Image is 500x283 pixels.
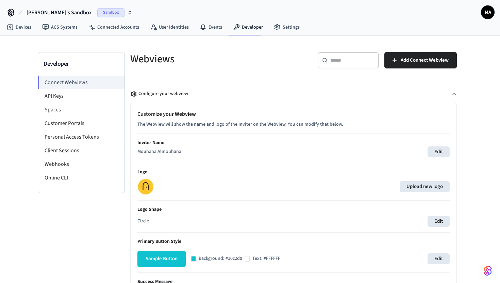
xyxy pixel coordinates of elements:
button: Edit [428,253,450,264]
p: Text: #FFFFFF [252,255,280,262]
li: Online CLI [38,171,124,185]
span: [PERSON_NAME]'s Sandbox [27,9,92,17]
p: Logo [137,169,450,176]
li: Connect Webviews [38,76,124,89]
li: Customer Portals [38,116,124,130]
a: Connected Accounts [83,21,145,33]
p: Inviter Name [137,139,450,146]
a: Developer [228,21,268,33]
p: Logo Shape [137,206,450,213]
h5: Webviews [130,52,289,66]
button: Edit [428,216,450,227]
p: Primary Button Style [137,238,450,245]
span: Add Connect Webview [401,56,449,65]
p: The Webview will show the name and logo of the Inviter on the Webview. You can modify that below. [137,121,450,128]
li: Webhooks [38,157,124,171]
h2: Customize your Webview [137,110,450,118]
p: Circle [137,218,149,225]
label: Upload new logo [400,181,450,192]
h3: Developer [44,59,119,69]
a: Settings [268,21,305,33]
a: User Identities [145,21,194,33]
li: API Keys [38,89,124,103]
button: Configure your webview [130,85,457,103]
a: ACS Systems [37,21,83,33]
li: Personal Access Tokens [38,130,124,144]
p: Mouhana Almouhana [137,148,181,155]
button: Edit [428,146,450,157]
button: MA [481,5,495,19]
p: Background: #10c2d0 [199,255,242,262]
a: Devices [1,21,37,33]
span: MA [482,6,494,18]
img: Mouhana Almouhana logo [137,178,154,195]
li: Spaces [38,103,124,116]
span: Sandbox [97,8,124,17]
a: Events [194,21,228,33]
li: Client Sessions [38,144,124,157]
button: Add Connect Webview [384,52,457,68]
img: SeamLogoGradient.69752ec5.svg [484,265,492,276]
button: Sample Button [137,251,186,267]
div: Configure your webview [130,90,188,97]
